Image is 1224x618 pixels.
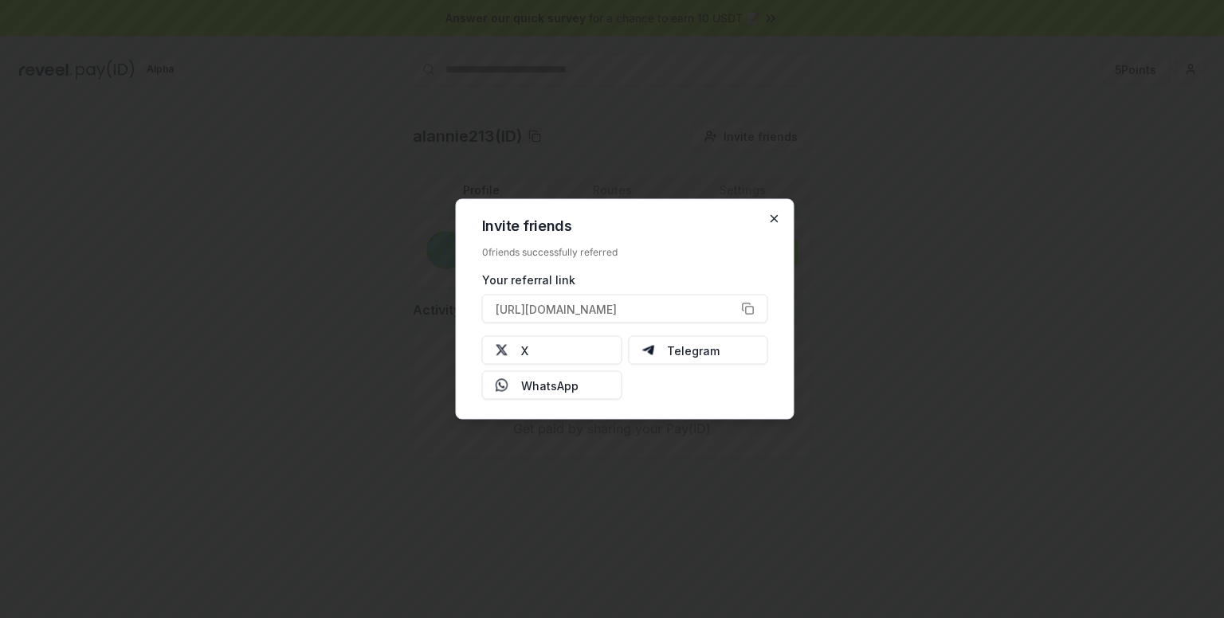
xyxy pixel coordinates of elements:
h2: Invite friends [482,219,768,233]
button: [URL][DOMAIN_NAME] [482,295,768,323]
div: 0 friends successfully referred [482,246,768,259]
img: Whatsapp [496,379,508,392]
button: X [482,336,622,365]
img: Telegram [641,344,654,357]
div: Your referral link [482,272,768,288]
img: X [496,344,508,357]
span: [URL][DOMAIN_NAME] [496,300,617,317]
button: WhatsApp [482,371,622,400]
button: Telegram [628,336,768,365]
